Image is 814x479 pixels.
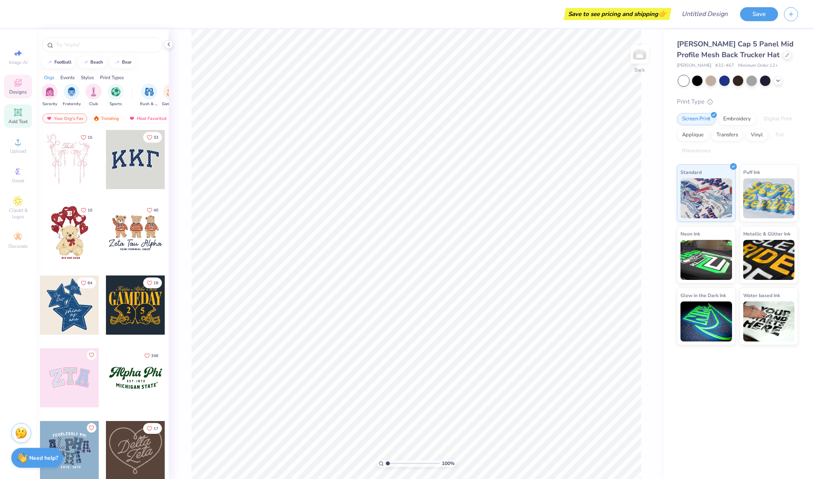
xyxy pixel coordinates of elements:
[743,168,760,176] span: Puff Ink
[9,89,27,95] span: Designs
[718,113,756,125] div: Embroidery
[78,56,107,68] button: beach
[90,60,103,64] div: beach
[162,84,180,107] button: filter button
[87,423,96,433] button: Like
[89,101,98,107] span: Club
[680,240,732,280] img: Neon Ink
[45,87,54,96] img: Sorority Image
[29,454,58,462] strong: Need help?
[110,101,122,107] span: Sports
[743,301,795,341] img: Water based Ink
[154,136,158,140] span: 33
[111,87,120,96] img: Sports Image
[677,129,709,141] div: Applique
[125,114,170,123] div: Most Favorited
[634,66,645,74] div: Back
[87,350,96,360] button: Like
[108,84,124,107] div: filter for Sports
[154,281,158,285] span: 18
[167,87,176,96] img: Game Day Image
[89,87,98,96] img: Club Image
[63,84,81,107] div: filter for Fraternity
[46,116,52,121] img: most_fav.gif
[143,132,162,143] button: Like
[4,207,32,220] span: Clipart & logos
[743,240,795,280] img: Metallic & Glitter Ink
[110,56,135,68] button: bear
[743,230,790,238] span: Metallic & Glitter Ink
[154,208,158,212] span: 40
[82,60,89,65] img: trend_line.gif
[738,62,778,69] span: Minimum Order: 12 +
[675,6,734,22] input: Untitled Design
[680,230,700,238] span: Neon Ink
[108,84,124,107] button: filter button
[151,354,158,358] span: 346
[162,101,180,107] span: Game Day
[42,101,57,107] span: Sorority
[658,9,667,18] span: 👉
[677,97,798,106] div: Print Type
[122,60,132,64] div: bear
[42,114,87,123] div: Your Org's Fav
[162,84,180,107] div: filter for Game Day
[63,84,81,107] button: filter button
[140,84,158,107] div: filter for Rush & Bid
[442,460,455,467] span: 100 %
[63,101,81,107] span: Fraternity
[86,84,102,107] div: filter for Club
[55,41,158,49] input: Try "Alpha"
[680,301,732,341] img: Glow in the Dark Ink
[680,291,726,299] span: Glow in the Dark Ink
[8,243,28,249] span: Decorate
[54,60,72,64] div: football
[88,136,92,140] span: 15
[677,62,711,69] span: [PERSON_NAME]
[141,350,162,361] button: Like
[77,205,96,216] button: Like
[46,60,53,65] img: trend_line.gif
[746,129,768,141] div: Vinyl
[632,46,648,62] img: Back
[140,101,158,107] span: Rush & Bid
[770,129,789,141] div: Foil
[9,59,28,66] span: Image AI
[42,84,58,107] div: filter for Sorority
[77,277,96,288] button: Like
[743,178,795,218] img: Puff Ink
[143,205,162,216] button: Like
[680,168,702,176] span: Standard
[677,113,716,125] div: Screen Print
[677,145,716,157] div: Rhinestones
[8,118,28,125] span: Add Text
[44,74,54,81] div: Orgs
[715,62,734,69] span: # 32-467
[12,178,24,184] span: Greek
[740,7,778,21] button: Save
[88,208,92,212] span: 10
[143,423,162,434] button: Like
[81,74,94,81] div: Styles
[743,291,780,299] span: Water based Ink
[154,427,158,431] span: 17
[100,74,124,81] div: Print Types
[42,84,58,107] button: filter button
[93,116,100,121] img: trending.gif
[86,84,102,107] button: filter button
[88,281,92,285] span: 84
[677,39,794,60] span: [PERSON_NAME] Cap 5 Panel Mid Profile Mesh Back Trucker Hat
[143,277,162,288] button: Like
[77,132,96,143] button: Like
[67,87,76,96] img: Fraternity Image
[10,148,26,154] span: Upload
[42,56,75,68] button: football
[90,114,123,123] div: Trending
[680,178,732,218] img: Standard
[60,74,75,81] div: Events
[114,60,120,65] img: trend_line.gif
[140,84,158,107] button: filter button
[711,129,743,141] div: Transfers
[758,113,797,125] div: Digital Print
[129,116,135,121] img: most_fav.gif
